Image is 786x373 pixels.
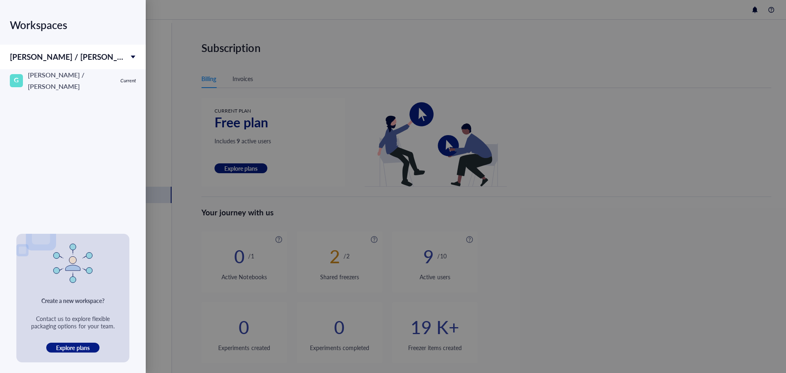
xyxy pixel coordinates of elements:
button: Explore plans [46,343,99,353]
span: Explore plans [56,344,89,351]
div: Current [120,77,136,84]
span: G [14,75,19,85]
div: Workspaces [10,14,136,36]
img: New workspace [53,244,93,283]
div: Contact us to explore flexible packaging options for your team. [26,315,120,330]
div: Create a new workspace? [41,296,104,305]
img: Image left [16,213,56,256]
span: [PERSON_NAME] / [PERSON_NAME] [10,51,143,62]
div: [PERSON_NAME] / [PERSON_NAME] [28,69,111,92]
